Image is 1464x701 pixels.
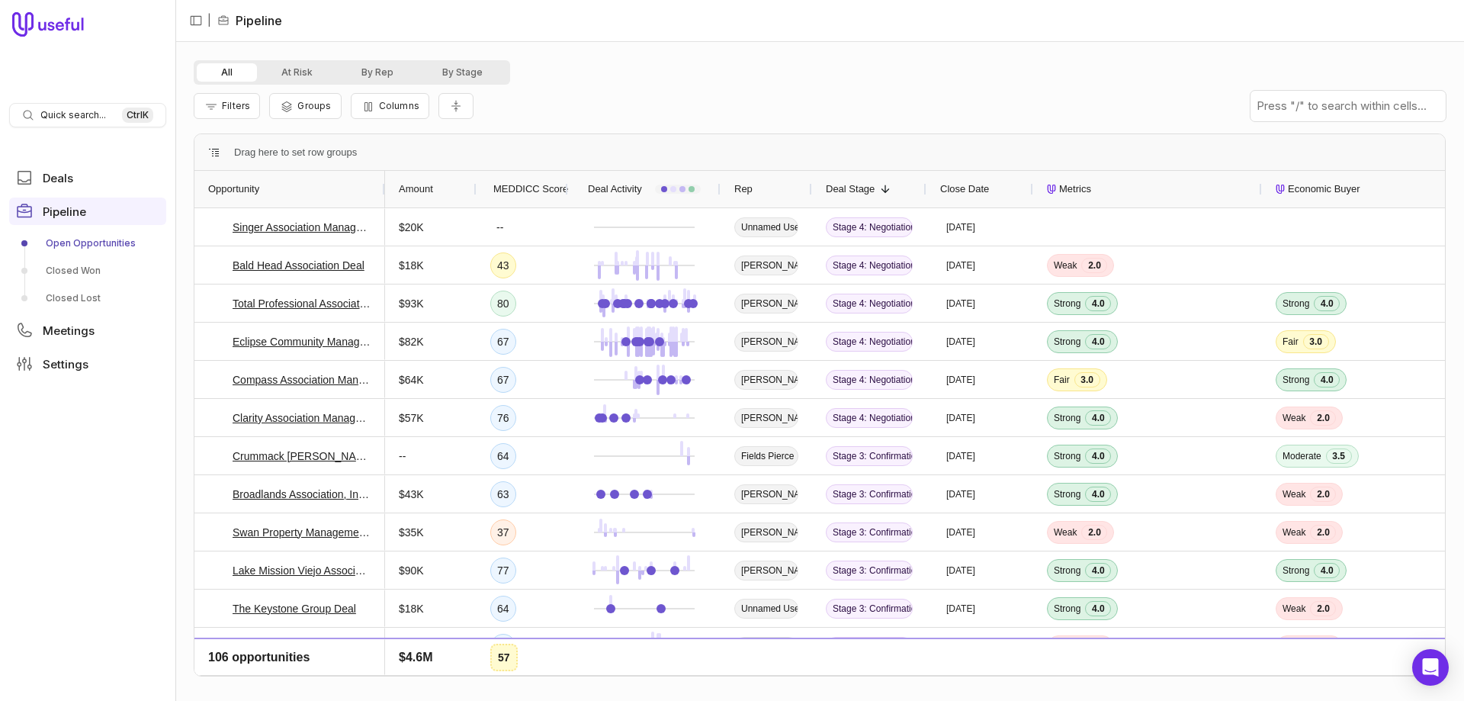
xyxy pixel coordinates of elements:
[399,218,424,236] span: $20K
[1074,372,1100,387] span: 3.0
[1085,296,1111,311] span: 4.0
[826,256,913,275] span: Stage 4: Negotiation
[826,332,913,352] span: Stage 4: Negotiation
[43,172,73,184] span: Deals
[1054,450,1080,462] span: Strong
[826,370,913,390] span: Stage 4: Negotiation
[418,63,507,82] button: By Stage
[490,215,509,240] div: --
[1326,449,1352,464] span: 3.5
[233,218,371,236] a: Singer Association Management - New Deal
[1085,410,1111,426] span: 4.0
[734,180,753,198] span: Rep
[946,259,975,272] time: [DATE]
[234,143,357,162] div: Row Groups
[43,206,86,217] span: Pipeline
[379,100,419,111] span: Columns
[1054,297,1080,310] span: Strong
[826,217,913,237] span: Stage 4: Negotiation
[734,675,798,695] span: [PERSON_NAME]
[946,488,975,500] time: [DATE]
[399,371,424,389] span: $64K
[490,634,516,660] div: 60
[399,447,406,465] span: --
[399,561,424,580] span: $90K
[946,603,975,615] time: [DATE]
[197,63,257,82] button: All
[399,676,424,694] span: $20K
[1314,563,1340,578] span: 4.0
[9,231,166,256] a: Open Opportunities
[1283,336,1299,348] span: Fair
[826,523,913,542] span: Stage 3: Confirmation
[946,412,975,424] time: [DATE]
[734,256,798,275] span: [PERSON_NAME]
[297,100,331,111] span: Groups
[1314,372,1340,387] span: 4.0
[185,9,207,32] button: Collapse sidebar
[351,93,429,119] button: Columns
[233,523,371,542] a: Swan Property Management - New Deal
[1054,526,1077,539] span: Weak
[233,447,371,465] a: Crummack [PERSON_NAME] Deal
[734,484,798,504] span: [PERSON_NAME]
[1303,334,1329,349] span: 3.0
[826,294,913,314] span: Stage 4: Negotiation
[1412,649,1449,686] div: Open Intercom Messenger
[946,564,975,577] time: [DATE]
[234,143,357,162] span: Drag here to set row groups
[734,217,798,237] span: Unnamed User
[233,676,371,694] a: Timberline District Consulting - New Deal
[734,561,798,580] span: [PERSON_NAME]
[208,180,259,198] span: Opportunity
[9,198,166,225] a: Pipeline
[1081,639,1107,654] span: 2.0
[337,63,418,82] button: By Rep
[233,638,342,656] a: The Verdei Group Deal
[1310,487,1336,502] span: 2.0
[734,370,798,390] span: [PERSON_NAME]
[1059,180,1091,198] span: Metrics
[826,675,913,695] span: Stage 3: Confirmation
[734,446,798,466] span: Fields Pierce
[1283,412,1305,424] span: Weak
[1288,180,1360,198] span: Economic Buyer
[1310,639,1336,654] span: 2.0
[399,180,433,198] span: Amount
[40,109,106,121] span: Quick search...
[946,374,975,386] time: [DATE]
[399,600,424,618] span: $18K
[9,317,166,344] a: Meetings
[734,523,798,542] span: [PERSON_NAME]
[826,180,875,198] span: Deal Stage
[1054,564,1080,577] span: Strong
[1310,410,1336,426] span: 2.0
[233,409,371,427] a: Clarity Association Management Services, Inc. Deal
[399,638,424,656] span: $19K
[826,408,913,428] span: Stage 4: Negotiation
[1283,564,1309,577] span: Strong
[1085,563,1111,578] span: 4.0
[490,329,516,355] div: 67
[233,256,364,275] a: Bald Head Association Deal
[1054,412,1080,424] span: Strong
[233,561,371,580] a: Lake Mission Viejo Association Deal
[222,100,250,111] span: Filters
[1054,336,1080,348] span: Strong
[217,11,282,30] li: Pipeline
[940,180,989,198] span: Close Date
[438,93,474,120] button: Collapse all rows
[1085,334,1111,349] span: 4.0
[493,180,568,198] span: MEDDICC Score
[490,171,554,207] div: MEDDICC Score
[233,333,371,351] a: Eclipse Community Management - Nationals
[399,256,424,275] span: $18K
[1054,374,1070,386] span: Fair
[122,108,153,123] kbd: Ctrl K
[1054,259,1077,272] span: Weak
[734,332,798,352] span: [PERSON_NAME]
[399,523,424,542] span: $35K
[1054,488,1080,500] span: Strong
[490,519,516,545] div: 37
[1054,603,1080,615] span: Strong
